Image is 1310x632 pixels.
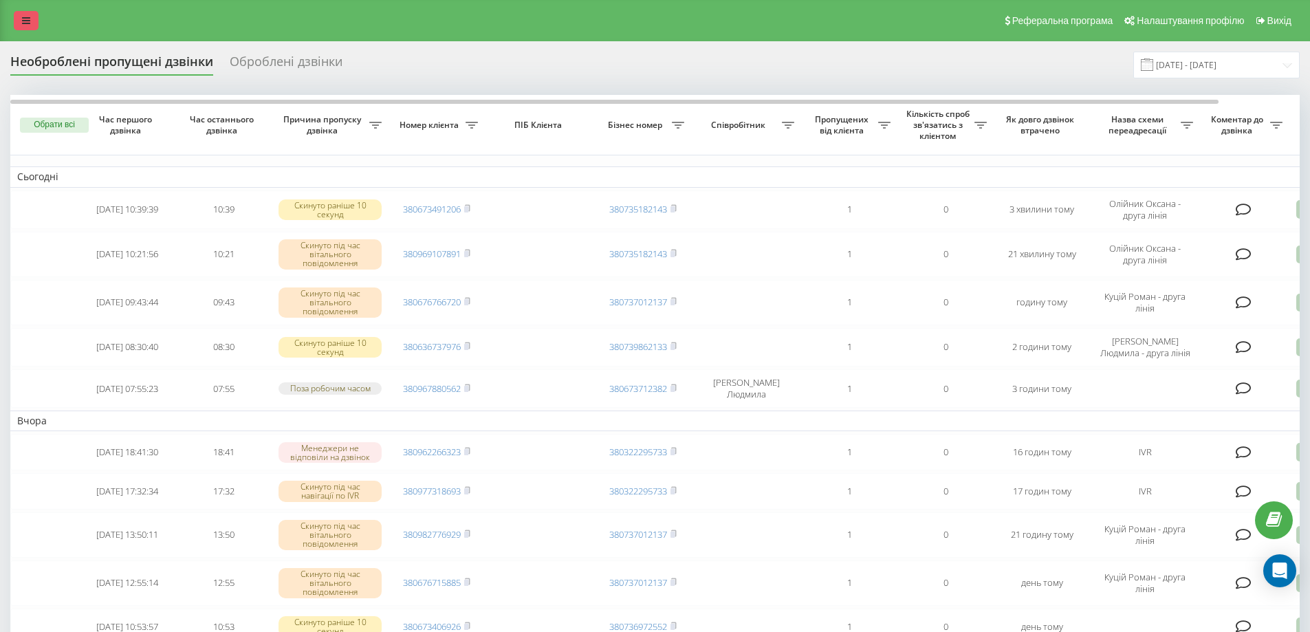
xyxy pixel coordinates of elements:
[230,54,342,76] div: Оброблені дзвінки
[609,382,667,395] a: 380673712382
[496,120,583,131] span: ПІБ Клієнта
[403,203,461,215] a: 380673491206
[279,568,382,598] div: Скинуто під час вітального повідомлення
[79,369,175,408] td: [DATE] 07:55:23
[175,473,272,510] td: 17:32
[403,340,461,353] a: 380636737976
[186,114,261,135] span: Час останнього дзвінка
[79,280,175,325] td: [DATE] 09:43:44
[698,120,782,131] span: Співробітник
[801,473,897,510] td: 1
[801,280,897,325] td: 1
[609,340,667,353] a: 380739862133
[897,190,994,229] td: 0
[1090,328,1200,367] td: [PERSON_NAME] Людмила - друга лінія
[403,248,461,260] a: 380969107891
[1090,512,1200,558] td: Куцій Роман - друга лінія
[1090,560,1200,606] td: Куцій Роман - друга лінія
[691,369,801,408] td: [PERSON_NAME] Людмила
[994,280,1090,325] td: годину тому
[897,280,994,325] td: 0
[609,485,667,497] a: 380322295733
[279,239,382,270] div: Скинуто під час вітального повідомлення
[994,473,1090,510] td: 17 годин тому
[801,232,897,277] td: 1
[994,328,1090,367] td: 2 години тому
[1005,114,1079,135] span: Як довго дзвінок втрачено
[1137,15,1244,26] span: Налаштування профілю
[801,328,897,367] td: 1
[90,114,164,135] span: Час першого дзвінка
[79,190,175,229] td: [DATE] 10:39:39
[403,296,461,308] a: 380676766720
[808,114,878,135] span: Пропущених від клієнта
[175,190,272,229] td: 10:39
[279,442,382,463] div: Менеджери не відповіли на дзвінок
[175,512,272,558] td: 13:50
[175,280,272,325] td: 09:43
[801,190,897,229] td: 1
[994,369,1090,408] td: 3 години тому
[897,369,994,408] td: 0
[279,287,382,318] div: Скинуто під час вітального повідомлення
[79,328,175,367] td: [DATE] 08:30:40
[994,190,1090,229] td: 3 хвилини тому
[1090,434,1200,470] td: IVR
[175,328,272,367] td: 08:30
[897,434,994,470] td: 0
[1097,114,1181,135] span: Назва схеми переадресації
[79,473,175,510] td: [DATE] 17:32:34
[1012,15,1113,26] span: Реферальна програма
[395,120,466,131] span: Номер клієнта
[801,369,897,408] td: 1
[609,576,667,589] a: 380737012137
[403,576,461,589] a: 380676715885
[175,434,272,470] td: 18:41
[403,528,461,541] a: 380982776929
[20,118,89,133] button: Обрати всі
[403,485,461,497] a: 380977318693
[609,446,667,458] a: 380322295733
[897,328,994,367] td: 0
[609,248,667,260] a: 380735182143
[79,232,175,277] td: [DATE] 10:21:56
[801,512,897,558] td: 1
[801,434,897,470] td: 1
[403,446,461,458] a: 380962266323
[1090,232,1200,277] td: Олійник Оксана - друга лінія
[994,560,1090,606] td: день тому
[79,512,175,558] td: [DATE] 13:50:11
[79,434,175,470] td: [DATE] 18:41:30
[79,560,175,606] td: [DATE] 12:55:14
[175,232,272,277] td: 10:21
[175,560,272,606] td: 12:55
[10,54,213,76] div: Необроблені пропущені дзвінки
[279,114,369,135] span: Причина пропуску дзвінка
[602,120,672,131] span: Бізнес номер
[279,382,382,394] div: Поза робочим часом
[279,520,382,550] div: Скинуто під час вітального повідомлення
[1207,114,1270,135] span: Коментар до дзвінка
[1090,280,1200,325] td: Куцій Роман - друга лінія
[1090,473,1200,510] td: IVR
[897,560,994,606] td: 0
[897,232,994,277] td: 0
[994,512,1090,558] td: 21 годину тому
[1263,554,1296,587] div: Open Intercom Messenger
[175,369,272,408] td: 07:55
[279,481,382,501] div: Скинуто під час навігації по IVR
[279,199,382,220] div: Скинуто раніше 10 секунд
[609,528,667,541] a: 380737012137
[609,296,667,308] a: 380737012137
[279,337,382,358] div: Скинуто раніше 10 секунд
[904,109,974,141] span: Кількість спроб зв'язатись з клієнтом
[1267,15,1291,26] span: Вихід
[403,382,461,395] a: 380967880562
[609,203,667,215] a: 380735182143
[801,560,897,606] td: 1
[897,512,994,558] td: 0
[994,232,1090,277] td: 21 хвилину тому
[1090,190,1200,229] td: Олійник Оксана - друга лінія
[994,434,1090,470] td: 16 годин тому
[897,473,994,510] td: 0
